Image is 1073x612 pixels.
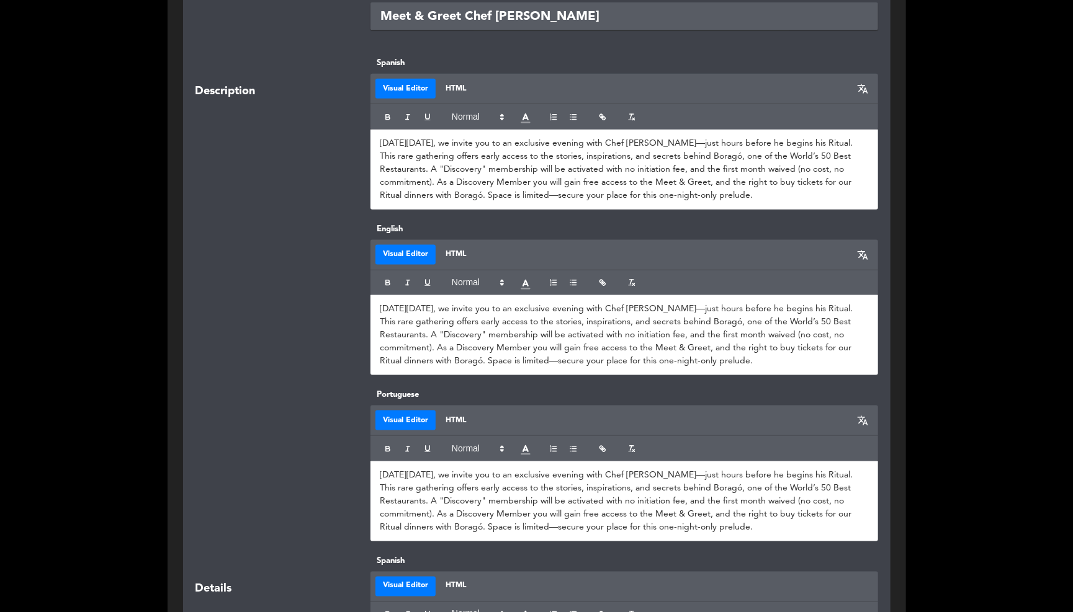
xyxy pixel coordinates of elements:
[370,2,878,30] input: Write title here
[370,554,878,567] label: Spanish
[858,249,869,260] span: translate
[370,56,878,69] label: Spanish
[375,577,436,596] button: Visual Editor
[853,245,873,265] button: translate
[380,137,869,202] p: [DATE][DATE], we invite you to an exclusive evening with Chef [PERSON_NAME]—just hours before he ...
[370,388,878,401] label: Portuguese
[853,79,873,99] button: translate
[375,245,436,265] button: Visual Editor
[380,303,869,368] p: [DATE][DATE], we invite you to an exclusive evening with Chef [PERSON_NAME]—just hours before he ...
[858,83,869,94] span: translate
[195,580,232,598] span: Details
[370,223,878,236] label: English
[375,410,436,430] button: Visual Editor
[438,79,474,99] button: HTML
[853,410,873,430] button: translate
[380,469,869,534] p: [DATE][DATE], we invite you to an exclusive evening with Chef [PERSON_NAME]—just hours before he ...
[195,82,256,100] span: Description
[858,415,869,426] span: translate
[438,245,474,265] button: HTML
[438,410,474,430] button: HTML
[438,577,474,596] button: HTML
[375,79,436,99] button: Visual Editor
